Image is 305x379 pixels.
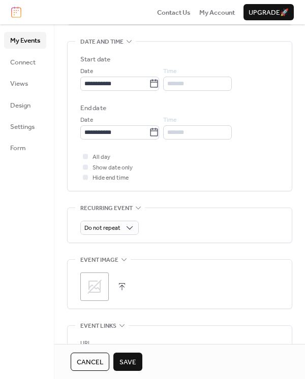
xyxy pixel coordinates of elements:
span: Design [10,100,30,111]
span: Cancel [77,357,103,367]
span: Date and time [80,37,124,47]
span: Date [80,66,93,77]
span: Hide end time [93,173,129,183]
a: My Account [199,7,235,17]
span: Time [163,66,176,77]
button: Upgrade🚀 [243,4,294,20]
div: Start date [80,54,110,64]
span: Views [10,79,28,89]
span: Date [80,115,93,125]
a: Connect [4,54,46,70]
div: ; [80,272,109,301]
a: My Events [4,32,46,48]
span: Show date only [93,163,133,173]
span: Event links [80,321,116,331]
span: Time [163,115,176,125]
div: End date [80,103,106,113]
a: Views [4,75,46,91]
a: Form [4,140,46,156]
span: All day [93,152,110,162]
span: Connect [10,57,36,67]
span: Recurring event [80,203,133,213]
span: Contact Us [157,8,191,18]
span: Settings [10,122,35,132]
a: Design [4,97,46,113]
img: logo [11,7,21,18]
span: My Events [10,36,40,46]
div: URL [80,338,277,349]
span: Do not repeat [84,222,120,234]
span: Upgrade 🚀 [249,8,289,18]
span: My Account [199,8,235,18]
a: Settings [4,118,46,134]
span: Save [119,357,136,367]
span: Form [10,143,26,153]
a: Contact Us [157,7,191,17]
button: Cancel [71,353,109,371]
button: Save [113,353,142,371]
span: Event image [80,255,118,265]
